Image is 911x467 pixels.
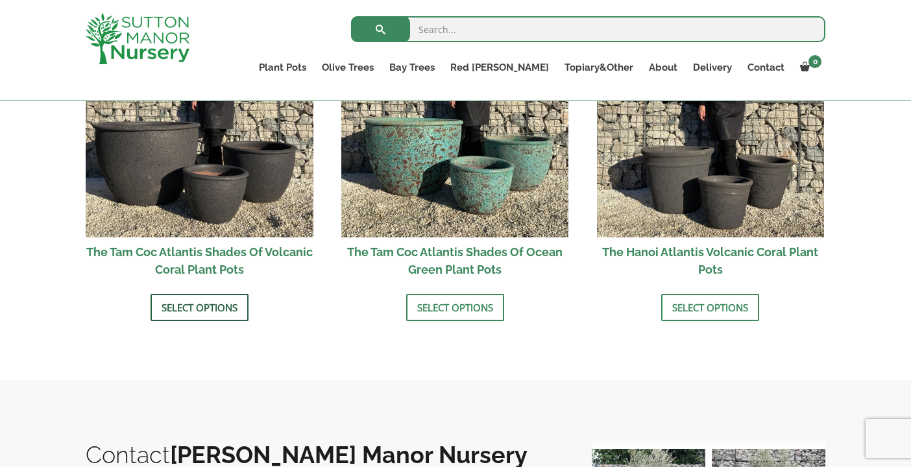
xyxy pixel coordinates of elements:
input: Search... [351,16,825,42]
a: About [641,58,685,77]
a: Topiary&Other [557,58,641,77]
a: Sale! The Tam Coc Atlantis Shades Of Volcanic Coral Plant Pots [86,10,313,284]
a: Select options for “The Hanoi Atlantis Volcanic Coral Plant Pots” [661,294,759,321]
a: Bay Trees [382,58,443,77]
img: The Tam Coc Atlantis Shades Of Ocean Green Plant Pots [341,10,569,237]
h2: The Hanoi Atlantis Volcanic Coral Plant Pots [597,237,825,284]
a: Select options for “The Tam Coc Atlantis Shades Of Ocean Green Plant Pots” [406,294,504,321]
span: 0 [808,55,821,68]
a: Sale! The Hanoi Atlantis Volcanic Coral Plant Pots [597,10,825,284]
img: The Tam Coc Atlantis Shades Of Volcanic Coral Plant Pots [86,10,313,237]
a: Delivery [685,58,740,77]
a: Contact [740,58,792,77]
a: Sale! The Tam Coc Atlantis Shades Of Ocean Green Plant Pots [341,10,569,284]
h2: The Tam Coc Atlantis Shades Of Ocean Green Plant Pots [341,237,569,284]
img: The Hanoi Atlantis Volcanic Coral Plant Pots [597,10,825,237]
img: logo [86,13,189,64]
a: Plant Pots [251,58,314,77]
a: Select options for “The Tam Coc Atlantis Shades Of Volcanic Coral Plant Pots” [151,294,249,321]
a: Olive Trees [314,58,382,77]
a: 0 [792,58,825,77]
h2: The Tam Coc Atlantis Shades Of Volcanic Coral Plant Pots [86,237,313,284]
a: Red [PERSON_NAME] [443,58,557,77]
